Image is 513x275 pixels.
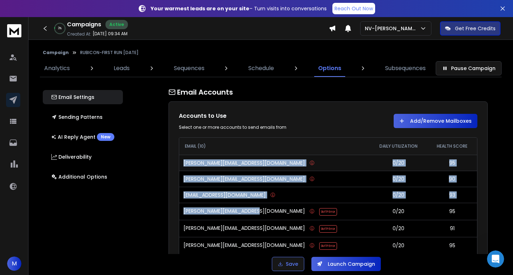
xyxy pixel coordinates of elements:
p: RUBICON-FIRST RUN [DATE] [80,50,139,55]
button: M [7,257,21,271]
td: 0/20 [369,203,427,220]
span: SMTP Error [319,242,337,250]
p: Sending Patterns [51,113,103,121]
div: Optimizing Warmup Settings in ReachInbox [10,159,132,179]
h1: Campaigns [67,20,101,29]
button: Add/Remove Mailboxes [394,114,477,128]
button: Email Settings [43,90,123,104]
button: Additional Options [43,170,123,184]
button: Search for help [10,142,132,156]
div: Send us a message [15,114,119,121]
p: AI Reply Agent [51,133,114,141]
span: SMTP Error [319,225,337,233]
img: Profile image for Rohan [85,11,99,26]
p: Sequences [174,64,204,73]
span: Search for help [15,145,58,153]
td: 90 [427,171,477,187]
th: EMAIL (10) [179,138,369,155]
a: Options [314,60,346,77]
a: Sequences [170,60,209,77]
p: How can we assist you [DATE]? [14,75,128,99]
td: 93 [427,187,477,203]
a: Analytics [40,60,74,77]
span: Messages [59,227,84,232]
strong: Your warmest leads are on your site [151,5,249,12]
button: Launch Campaign [311,257,381,271]
p: Schedule [248,64,274,73]
p: [PERSON_NAME][EMAIL_ADDRESS][DOMAIN_NAME] [183,224,305,233]
button: Help [95,209,142,238]
td: 95 [427,237,477,254]
td: 0/20 [369,220,427,237]
iframe: Intercom live chat [487,250,504,268]
p: [EMAIL_ADDRESS][DOMAIN_NAME] [183,191,266,199]
button: AI Reply AgentNew [43,130,123,144]
h1: Email Accounts [169,87,488,97]
div: Discovering ReachInbox: A Guide to Its Purpose and Functionality [10,200,132,221]
span: Help [113,227,124,232]
a: Schedule [244,60,278,77]
button: Campaign [43,50,69,55]
td: 0/20 [369,155,427,171]
button: Pause Campaign [436,61,502,75]
p: [DATE] 09:34 AM [93,31,128,37]
td: 91 [427,220,477,237]
span: Home [16,227,32,232]
p: Reach Out Now [335,5,373,12]
p: 3 % [58,26,62,31]
p: Options [318,64,341,73]
div: Send us a messageWe'll be back online later [DATE] [7,108,135,135]
p: Subsequences [385,64,426,73]
p: Email Settings [51,94,94,101]
div: Active [105,20,128,29]
p: Created At: [67,31,91,37]
div: Select one or more accounts to send emails from [179,125,321,130]
div: Discovering ReachInbox: A Guide to Its Purpose and Functionality [15,203,119,218]
img: Profile image for Raj [112,11,126,26]
p: Leads [114,64,130,73]
th: DAILY UTILIZATION [369,138,427,155]
button: Deliverability [43,150,123,164]
a: Leads [109,60,134,77]
a: Reach Out Now [332,3,375,14]
img: logo [14,14,71,24]
p: [PERSON_NAME][EMAIL_ADDRESS][DOMAIN_NAME] [183,159,305,166]
td: 95 [427,203,477,220]
p: [PERSON_NAME][EMAIL_ADDRESS][DOMAIN_NAME] [183,175,305,183]
button: Save [272,257,304,271]
div: Navigating Advanced Campaign Options in ReachInbox [10,179,132,200]
p: Analytics [44,64,70,73]
img: Profile image for Lakshita [98,11,113,26]
button: Messages [47,209,95,238]
p: Additional Options [51,173,107,180]
span: SMTP Error [319,208,337,216]
th: HEALTH SCORE [427,138,477,155]
button: Get Free Credits [440,21,501,36]
p: [PERSON_NAME][EMAIL_ADDRESS][DOMAIN_NAME] [183,242,305,250]
p: Deliverability [51,153,92,160]
a: Subsequences [381,60,430,77]
div: Optimizing Warmup Settings in ReachInbox [15,162,119,176]
p: Get Free Credits [455,25,496,32]
p: Hi [PERSON_NAME] 👋 [14,51,128,75]
h1: Accounts to Use [179,112,321,120]
div: We'll be back online later [DATE] [15,121,119,129]
td: 0/20 [369,237,427,254]
td: 0/20 [369,187,427,203]
div: New [97,133,114,141]
td: 0/20 [369,171,427,187]
td: 95 [427,155,477,171]
p: [PERSON_NAME][EMAIL_ADDRESS][DOMAIN_NAME] [183,207,305,216]
div: Navigating Advanced Campaign Options in ReachInbox [15,182,119,197]
p: NV-[PERSON_NAME] [365,25,420,32]
img: logo [7,24,21,37]
button: Sending Patterns [43,110,123,124]
p: – Turn visits into conversations [151,5,327,12]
